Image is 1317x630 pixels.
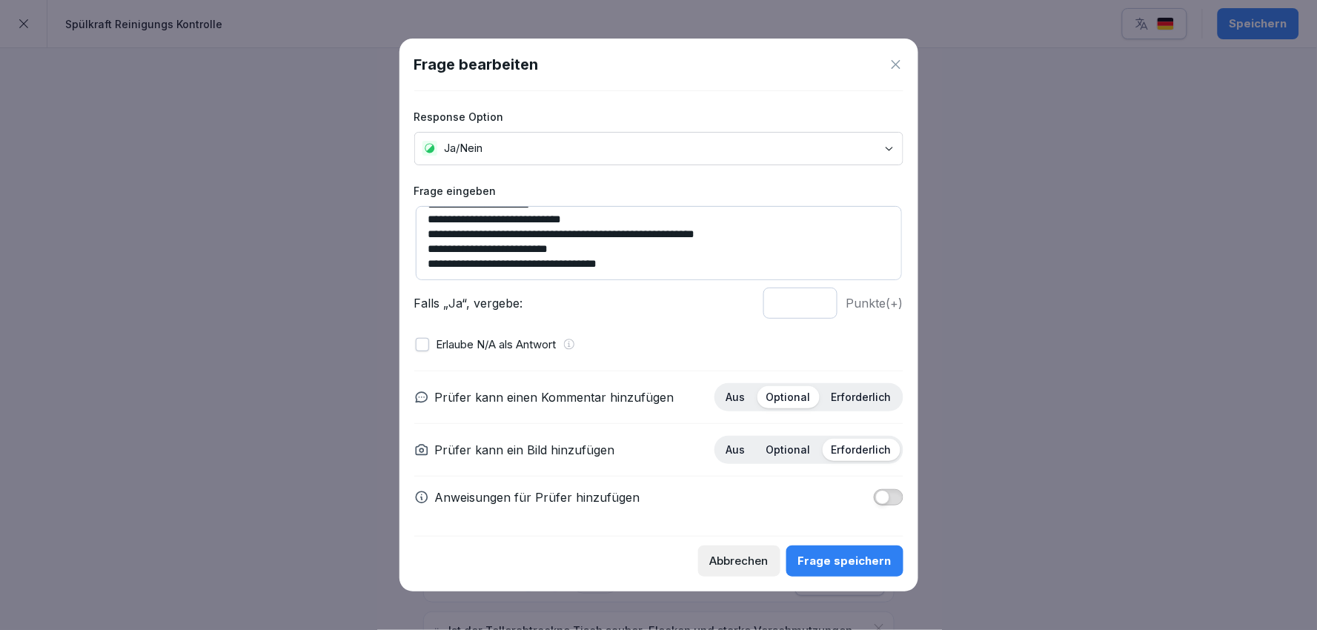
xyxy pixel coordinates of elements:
label: Response Option [414,109,903,125]
p: Optional [766,443,811,457]
h1: Frage bearbeiten [414,53,539,76]
div: Abbrechen [710,553,769,569]
button: Abbrechen [698,546,780,577]
p: Erforderlich [832,443,892,457]
p: Optional [766,391,811,404]
p: Erlaube N/A als Antwort [437,336,557,354]
p: Aus [726,391,746,404]
p: Falls „Ja“, vergebe: [414,294,754,312]
button: Frage speichern [786,546,903,577]
div: Frage speichern [798,553,892,569]
p: Anweisungen für Prüfer hinzufügen [435,488,640,506]
p: Punkte (+) [846,294,903,312]
label: Frage eingeben [414,183,903,199]
p: Prüfer kann einen Kommentar hinzufügen [435,388,674,406]
p: Aus [726,443,746,457]
p: Erforderlich [832,391,892,404]
p: Prüfer kann ein Bild hinzufügen [435,441,615,459]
